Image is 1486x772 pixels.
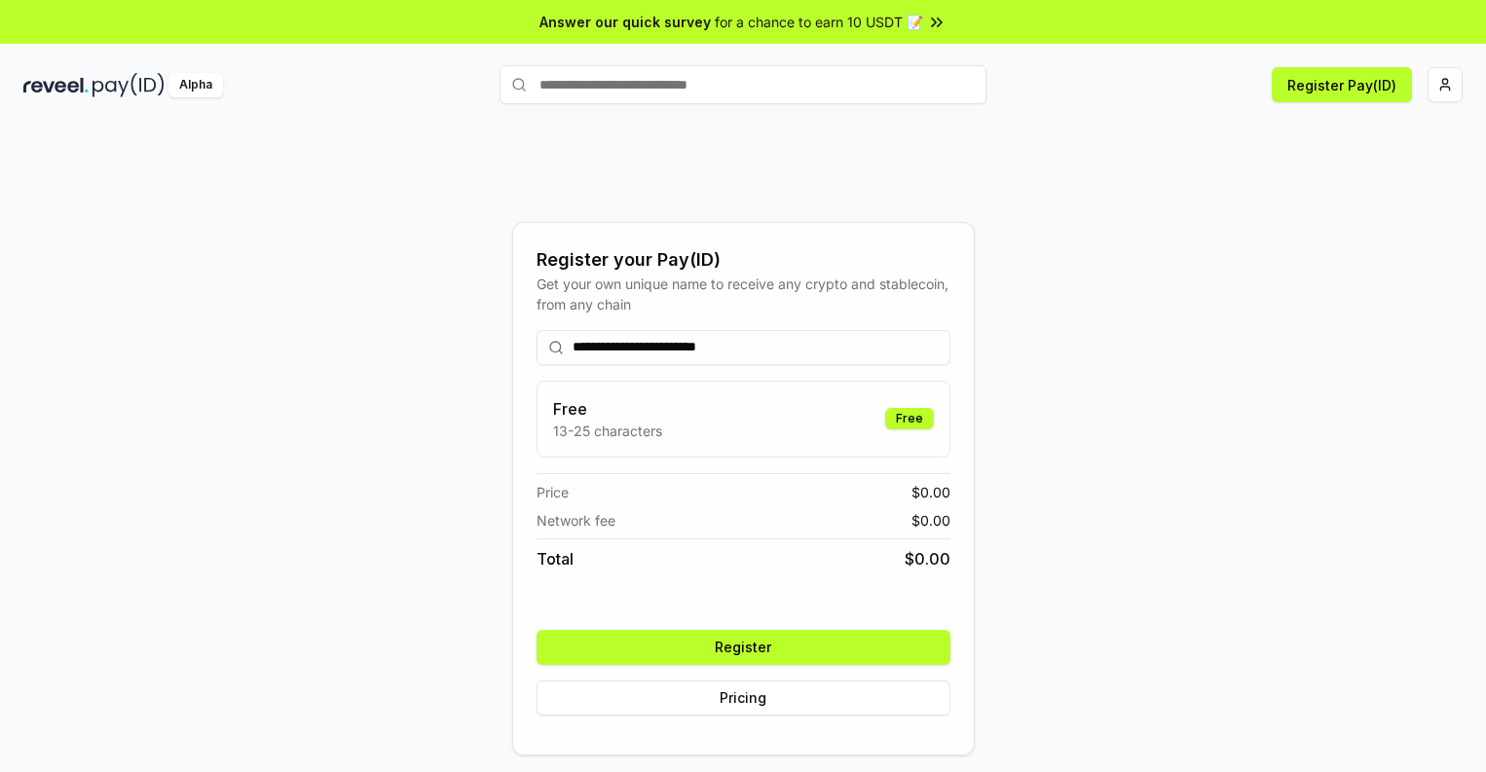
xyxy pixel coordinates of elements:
[715,12,923,32] span: for a chance to earn 10 USDT 📝
[911,510,950,531] span: $ 0.00
[537,510,615,531] span: Network fee
[23,73,89,97] img: reveel_dark
[553,421,662,441] p: 13-25 characters
[553,397,662,421] h3: Free
[911,482,950,502] span: $ 0.00
[537,680,950,716] button: Pricing
[537,274,950,314] div: Get your own unique name to receive any crypto and stablecoin, from any chain
[537,547,574,570] span: Total
[168,73,223,97] div: Alpha
[1272,67,1412,102] button: Register Pay(ID)
[539,12,711,32] span: Answer our quick survey
[537,246,950,274] div: Register your Pay(ID)
[905,547,950,570] span: $ 0.00
[537,482,569,502] span: Price
[93,73,165,97] img: pay_id
[537,630,950,665] button: Register
[885,408,934,429] div: Free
